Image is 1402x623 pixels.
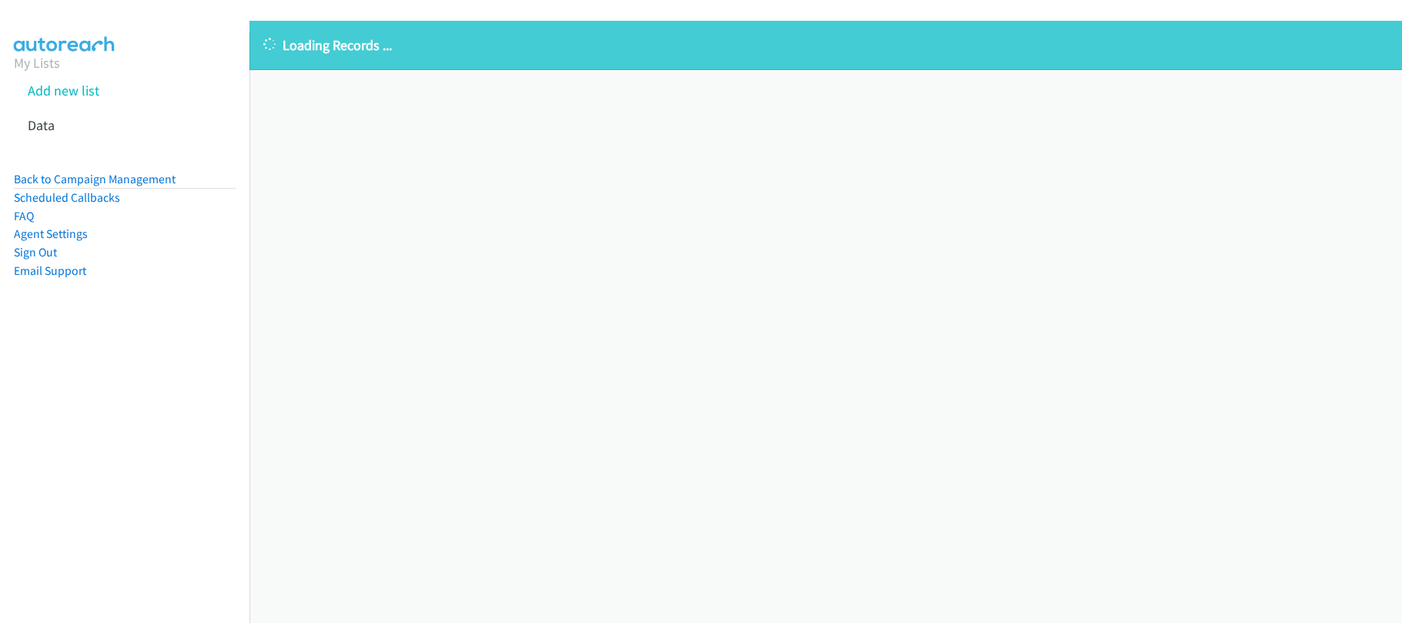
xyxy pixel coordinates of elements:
a: Email Support [14,263,86,278]
a: FAQ [14,209,34,223]
a: Add new list [28,82,99,99]
a: Sign Out [14,245,57,260]
p: Loading Records ... [263,35,1388,55]
a: My Lists [14,54,60,72]
a: Agent Settings [14,226,88,241]
a: Data [28,116,55,134]
a: Back to Campaign Management [14,172,176,186]
a: Scheduled Callbacks [14,190,120,205]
